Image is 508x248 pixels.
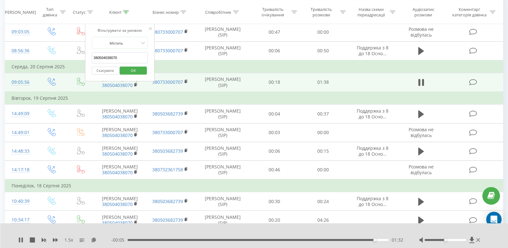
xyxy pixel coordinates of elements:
[486,212,502,227] div: Open Intercom Messenger
[299,211,347,229] td: 04:26
[42,7,58,18] div: Тип дзвінка
[196,192,250,211] td: [PERSON_NAME] (SIP)
[299,23,347,41] td: 00:00
[120,66,147,74] button: OK
[409,126,434,138] span: Розмова не відбулась
[95,192,145,211] td: [PERSON_NAME]
[124,65,142,75] span: OK
[12,26,30,38] div: 09:03:05
[152,129,183,135] a: 380733000707
[95,73,145,92] td: [PERSON_NAME]
[95,142,145,160] td: [PERSON_NAME]
[250,160,299,179] td: 00:46
[256,7,290,18] div: Тривалість очікування
[12,214,30,226] div: 10:34:17
[152,148,183,154] a: 380503682739
[196,105,250,123] td: [PERSON_NAME] (SIP)
[153,9,179,15] div: Бізнес номер
[373,239,376,241] div: Accessibility label
[250,211,299,229] td: 00:20
[196,41,250,60] td: [PERSON_NAME] (SIP)
[250,41,299,60] td: 00:06
[152,167,183,173] a: 380732361758
[196,142,250,160] td: [PERSON_NAME] (SIP)
[12,145,30,158] div: 14:48:33
[357,45,388,56] span: Поддержка з 8 до 18 Осно...
[250,73,299,92] td: 00:18
[299,142,347,160] td: 00:15
[299,73,347,92] td: 01:38
[64,237,73,243] span: 1.5 x
[12,195,30,208] div: 10:40:39
[299,160,347,179] td: 00:00
[12,76,30,89] div: 09:05:56
[196,123,250,142] td: [PERSON_NAME] (SIP)
[5,92,503,105] td: Вівторок, 19 Серпня 2025
[102,82,133,88] a: 380504038070
[196,23,250,41] td: [PERSON_NAME] (SIP)
[102,169,133,175] a: 380504038070
[152,198,183,204] a: 380503682739
[92,27,148,34] div: Фільтрувати за умовою
[357,145,388,157] span: Поддержка з 8 до 18 Осно...
[73,9,86,15] div: Статус
[12,126,30,139] div: 14:49:01
[111,237,128,243] span: - 00:05
[451,7,488,18] div: Коментар/категорія дзвінка
[92,66,119,74] button: Скасувати
[95,160,145,179] td: [PERSON_NAME]
[196,160,250,179] td: [PERSON_NAME] (SIP)
[250,23,299,41] td: 00:47
[196,73,250,92] td: [PERSON_NAME] (SIP)
[152,47,183,54] a: 380733000707
[250,105,299,123] td: 00:04
[152,79,183,85] a: 380733000707
[102,114,133,120] a: 380504038070
[12,45,30,57] div: 08:56:36
[95,123,145,142] td: [PERSON_NAME]
[205,9,231,15] div: Співробітник
[357,195,388,207] span: Поддержка з 8 до 18 Осно...
[102,201,133,207] a: 380504038070
[102,151,133,157] a: 380504038070
[250,192,299,211] td: 00:30
[95,211,145,229] td: [PERSON_NAME]
[354,7,388,18] div: Назва схеми переадресації
[5,179,503,192] td: Понеділок, 18 Серпня 2025
[152,29,183,35] a: 380733000707
[357,108,388,120] span: Поддержка з 8 до 18 Осно...
[304,7,338,18] div: Тривалість розмови
[5,60,503,73] td: Середа, 20 Серпня 2025
[409,26,434,38] span: Розмова не відбулась
[152,111,183,117] a: 380503682739
[102,132,133,138] a: 380504038070
[95,105,145,123] td: [PERSON_NAME]
[250,142,299,160] td: 00:06
[12,164,30,176] div: 14:17:18
[92,52,148,64] input: Введіть значення
[250,123,299,142] td: 00:03
[299,192,347,211] td: 00:24
[102,220,133,226] a: 380504038070
[299,105,347,123] td: 00:37
[196,211,250,229] td: [PERSON_NAME] (SIP)
[444,239,446,241] div: Accessibility label
[409,164,434,175] span: Розмова не відбулась
[299,123,347,142] td: 00:00
[404,7,443,18] div: Аудіозапис розмови
[392,237,403,243] span: 01:32
[12,107,30,120] div: 14:49:09
[299,41,347,60] td: 00:50
[152,217,183,223] a: 380503682739
[109,9,121,15] div: Клієнт
[4,9,36,15] div: [PERSON_NAME]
